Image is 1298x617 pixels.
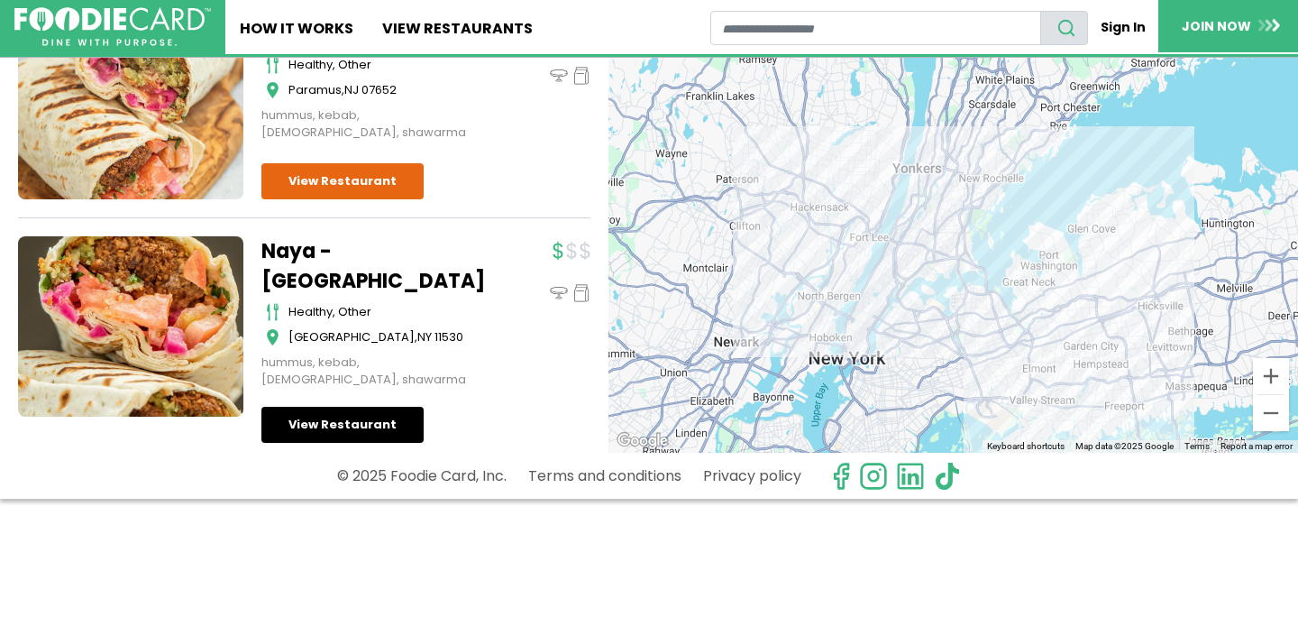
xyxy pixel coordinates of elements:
a: Terms and conditions [528,460,681,492]
img: linkedin.svg [896,462,925,491]
img: FoodieCard; Eat, Drink, Save, Donate [14,7,211,47]
span: [GEOGRAPHIC_DATA] [288,328,415,345]
button: Keyboard shortcuts [987,440,1065,453]
a: Privacy policy [703,460,801,492]
span: NJ [344,81,359,98]
div: hummus, kebab, [DEMOGRAPHIC_DATA], shawarma [261,354,487,389]
img: dinein_icon.svg [550,67,568,85]
p: © 2025 Foodie Card, Inc. [337,460,507,492]
div: healthy, other [288,303,487,321]
img: pickup_icon.svg [572,284,590,302]
img: map_icon.svg [266,81,279,99]
a: View Restaurant [261,163,424,199]
span: Paramus [288,81,342,98]
button: Zoom out [1253,395,1289,431]
a: Sign In [1088,11,1158,44]
button: Zoom in [1253,358,1289,394]
span: Map data ©2025 Google [1075,441,1174,451]
a: Report a map error [1220,441,1293,451]
img: dinein_icon.svg [550,284,568,302]
a: Naya - [GEOGRAPHIC_DATA] [261,236,487,296]
div: , [288,81,487,99]
img: cutlery_icon.svg [266,56,279,74]
img: pickup_icon.svg [572,67,590,85]
div: hummus, kebab, [DEMOGRAPHIC_DATA], shawarma [261,106,487,142]
a: Terms [1184,441,1210,451]
span: 11530 [434,328,463,345]
div: healthy, other [288,56,487,74]
img: Google [613,429,672,453]
span: NY [417,328,432,345]
img: map_icon.svg [266,328,279,346]
svg: check us out on facebook [827,462,855,491]
a: View Restaurant [261,407,424,443]
img: tiktok.svg [933,462,962,491]
img: cutlery_icon.svg [266,303,279,321]
a: Open this area in Google Maps (opens a new window) [613,429,672,453]
span: 07652 [361,81,397,98]
button: search [1040,11,1088,45]
input: restaurant search [710,11,1042,45]
div: , [288,328,487,346]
